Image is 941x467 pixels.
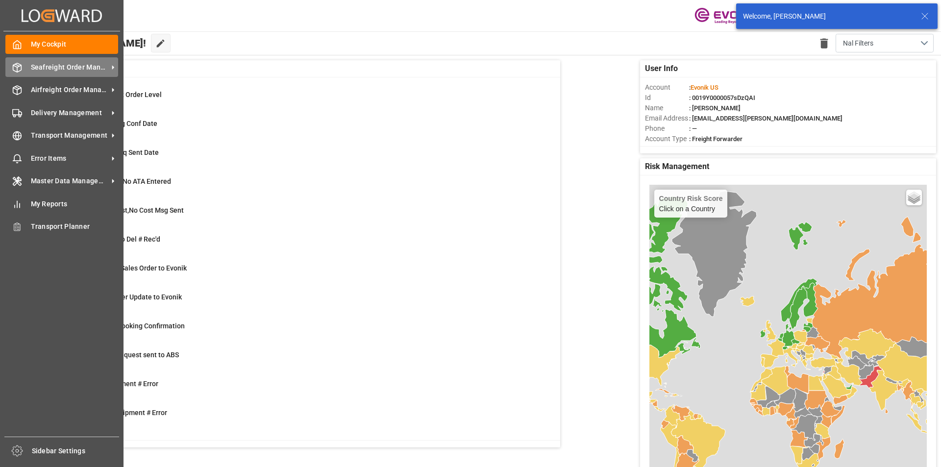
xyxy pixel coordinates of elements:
a: 0Main-Leg Shipment # ErrorShipment [50,379,548,399]
span: Master Data Management [31,176,108,186]
a: My Cockpit [5,35,118,54]
span: Error Sales Order Update to Evonik [75,293,182,301]
span: ABS: Missing Booking Confirmation [75,322,185,330]
span: Pending Bkg Request sent to ABS [75,351,179,359]
a: 12ABS: No Bkg Req Sent DateShipment [50,147,548,168]
span: ETD>3 Days Past,No Cost Msg Sent [75,206,184,214]
span: Delivery Management [31,108,108,118]
img: Evonik-brand-mark-Deep-Purple-RGB.jpeg_1700498283.jpeg [694,7,758,25]
span: My Cockpit [31,39,119,49]
span: Evonik US [691,84,718,91]
span: : [PERSON_NAME] [689,104,741,112]
span: User Info [645,63,678,74]
a: 25ABS: No Init Bkg Conf DateShipment [50,119,548,139]
span: Airfreight Order Management [31,85,108,95]
h4: Country Risk Score [659,195,723,202]
a: 8ETA > 10 Days , No ATA EnteredShipment [50,176,548,197]
span: Error on Initial Sales Order to Evonik [75,264,187,272]
div: Welcome, [PERSON_NAME] [743,11,912,22]
span: Account [645,82,689,93]
a: 29ABS: Missing Booking ConfirmationShipment [50,321,548,342]
span: Account Type [645,134,689,144]
span: : [EMAIL_ADDRESS][PERSON_NAME][DOMAIN_NAME] [689,115,842,122]
div: Click on a Country [659,195,723,213]
span: Name [645,103,689,113]
span: : 0019Y0000057sDzQAI [689,94,755,101]
span: Transport Management [31,130,108,141]
span: : — [689,125,697,132]
span: Sidebar Settings [32,446,120,456]
a: 1Error on Initial Sales Order to EvonikShipment [50,263,548,284]
button: open menu [836,34,934,52]
span: Phone [645,123,689,134]
a: 0Error Sales Order Update to EvonikShipment [50,292,548,313]
span: : Freight Forwarder [689,135,743,143]
span: My Reports [31,199,119,209]
span: Nal Filters [843,38,873,49]
span: Transport Planner [31,221,119,232]
a: 6ETD < 3 Days,No Del # Rec'dShipment [50,234,548,255]
span: Error Items [31,153,108,164]
span: Id [645,93,689,103]
span: Seafreight Order Management [31,62,108,73]
span: : [689,84,718,91]
span: Risk Management [645,161,709,172]
a: Transport Planner [5,217,118,236]
a: 0MOT Missing at Order LevelSales Order-IVPO [50,90,548,110]
a: My Reports [5,194,118,213]
span: Hello [PERSON_NAME]! [41,34,146,52]
a: 21ETD>3 Days Past,No Cost Msg SentShipment [50,205,548,226]
span: Email Address [645,113,689,123]
a: 4TU : Pre-Leg Shipment # ErrorTransport Unit [50,408,548,428]
a: 1Pending Bkg Request sent to ABSShipment [50,350,548,370]
a: Layers [906,190,922,205]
